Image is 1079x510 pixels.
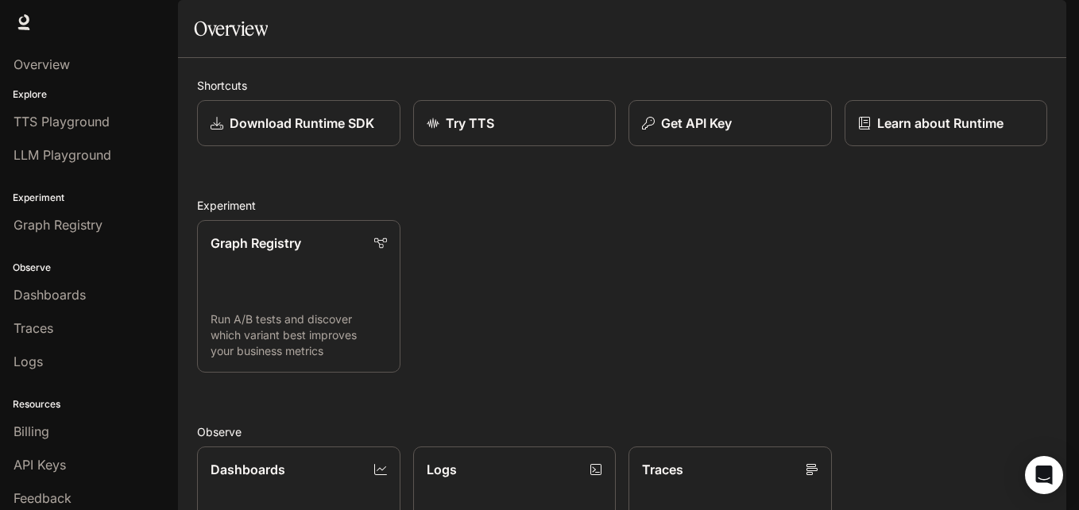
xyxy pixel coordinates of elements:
[211,234,301,253] p: Graph Registry
[197,77,1047,94] h2: Shortcuts
[628,100,832,146] button: Get API Key
[230,114,374,133] p: Download Runtime SDK
[642,460,683,479] p: Traces
[1025,456,1063,494] div: Open Intercom Messenger
[877,114,1004,133] p: Learn about Runtime
[211,460,285,479] p: Dashboards
[211,311,387,359] p: Run A/B tests and discover which variant best improves your business metrics
[194,13,268,44] h1: Overview
[413,100,617,146] a: Try TTS
[661,114,732,133] p: Get API Key
[427,460,457,479] p: Logs
[845,100,1048,146] a: Learn about Runtime
[197,423,1047,440] h2: Observe
[197,100,400,146] a: Download Runtime SDK
[197,220,400,373] a: Graph RegistryRun A/B tests and discover which variant best improves your business metrics
[446,114,494,133] p: Try TTS
[197,197,1047,214] h2: Experiment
